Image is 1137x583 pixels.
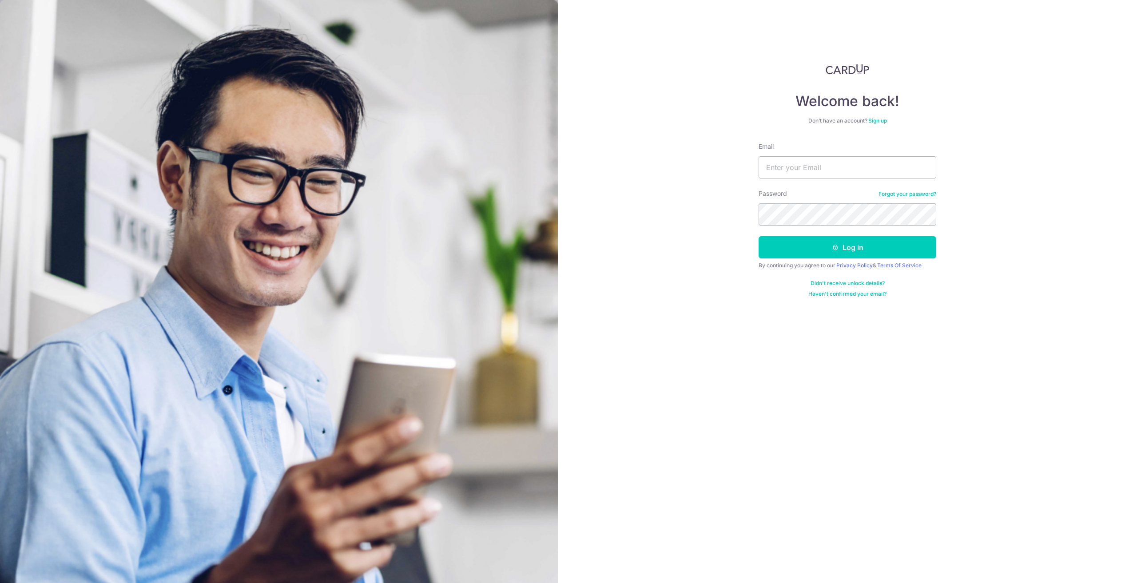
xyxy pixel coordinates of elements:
[808,290,887,297] a: Haven't confirmed your email?
[759,189,787,198] label: Password
[826,64,869,75] img: CardUp Logo
[759,92,936,110] h4: Welcome back!
[868,117,887,124] a: Sign up
[759,156,936,178] input: Enter your Email
[811,280,885,287] a: Didn't receive unlock details?
[759,262,936,269] div: By continuing you agree to our &
[836,262,873,269] a: Privacy Policy
[759,236,936,258] button: Log in
[879,190,936,198] a: Forgot your password?
[877,262,922,269] a: Terms Of Service
[759,117,936,124] div: Don’t have an account?
[759,142,774,151] label: Email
